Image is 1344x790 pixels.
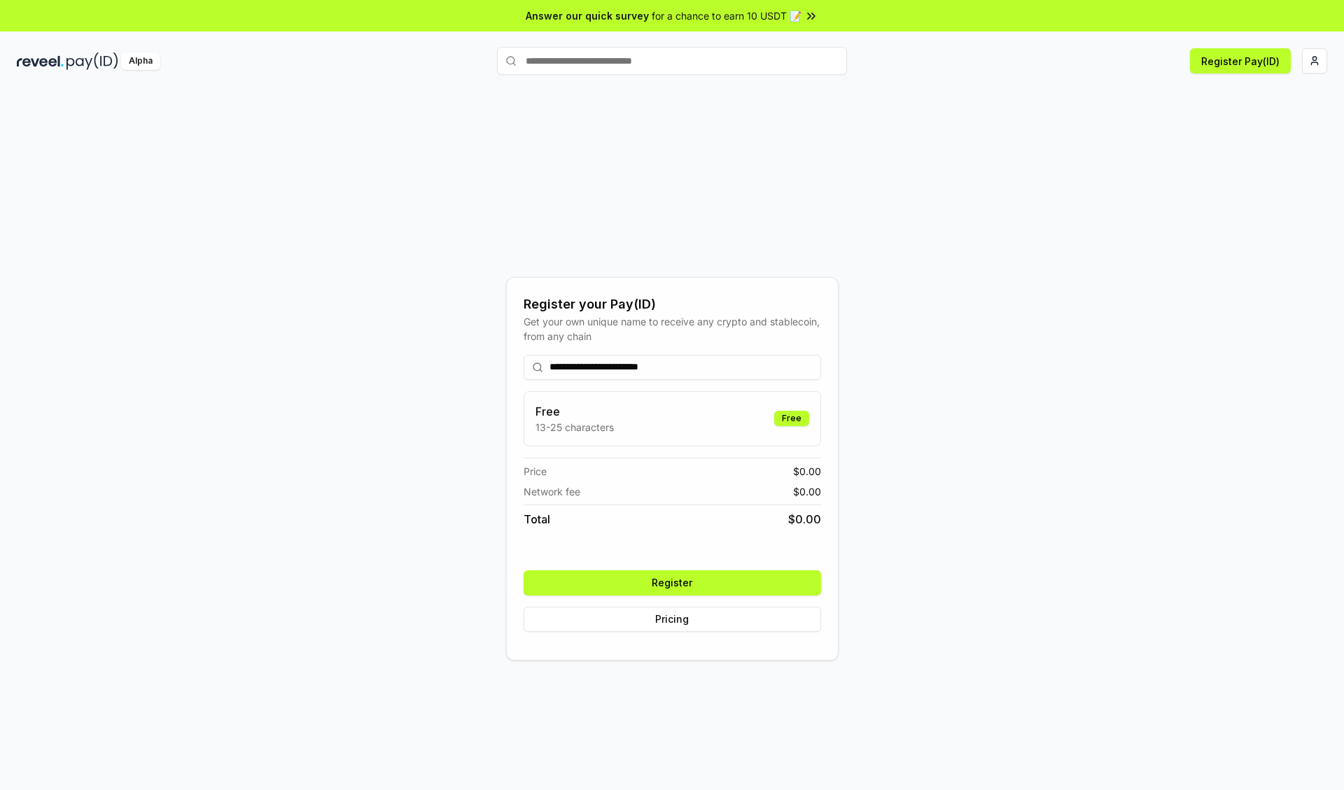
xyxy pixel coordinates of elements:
[524,511,550,528] span: Total
[524,295,821,314] div: Register your Pay(ID)
[66,52,118,70] img: pay_id
[526,8,649,23] span: Answer our quick survey
[1190,48,1291,73] button: Register Pay(ID)
[793,464,821,479] span: $ 0.00
[121,52,160,70] div: Alpha
[652,8,801,23] span: for a chance to earn 10 USDT 📝
[535,403,614,420] h3: Free
[774,411,809,426] div: Free
[524,464,547,479] span: Price
[788,511,821,528] span: $ 0.00
[524,607,821,632] button: Pricing
[524,314,821,344] div: Get your own unique name to receive any crypto and stablecoin, from any chain
[17,52,64,70] img: reveel_dark
[793,484,821,499] span: $ 0.00
[524,484,580,499] span: Network fee
[535,420,614,435] p: 13-25 characters
[524,570,821,595] button: Register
